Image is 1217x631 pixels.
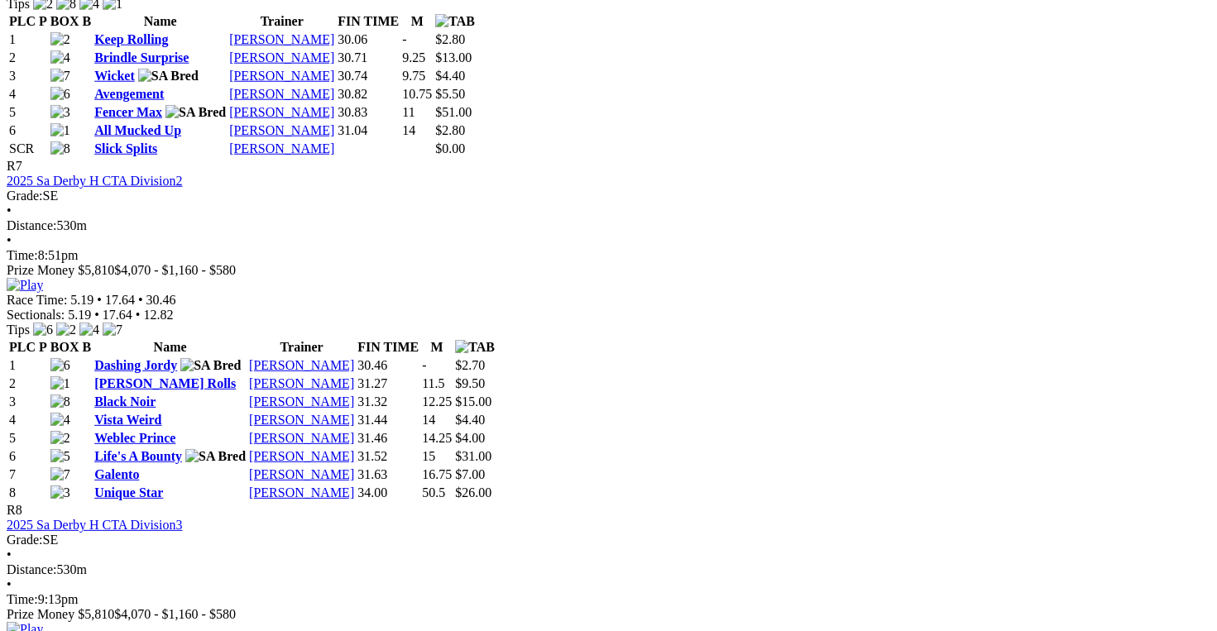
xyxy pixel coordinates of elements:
[50,32,70,47] img: 2
[8,412,48,428] td: 4
[422,485,445,500] text: 50.5
[337,68,400,84] td: 30.74
[357,394,419,410] td: 31.32
[50,449,70,464] img: 5
[105,293,135,307] span: 17.64
[357,466,419,483] td: 31.63
[249,394,354,409] a: [PERSON_NAME]
[229,87,334,101] a: [PERSON_NAME]
[68,308,91,322] span: 5.19
[50,431,70,446] img: 2
[402,50,425,65] text: 9.25
[7,533,1210,547] div: SE
[435,141,465,155] span: $0.00
[103,308,132,322] span: 17.64
[9,14,36,28] span: PLC
[70,293,93,307] span: 5.19
[8,375,48,392] td: 2
[50,413,70,428] img: 4
[7,174,183,188] a: 2025 Sa Derby H CTA Division2
[94,50,189,65] a: Brindle Surprise
[143,308,173,322] span: 12.82
[94,123,181,137] a: All Mucked Up
[249,449,354,463] a: [PERSON_NAME]
[50,141,70,156] img: 8
[79,323,99,337] img: 4
[94,358,177,372] a: Dashing Jordy
[7,248,1210,263] div: 8:51pm
[97,293,102,307] span: •
[229,32,334,46] a: [PERSON_NAME]
[8,50,48,66] td: 2
[229,50,334,65] a: [PERSON_NAME]
[50,123,70,138] img: 1
[229,141,334,155] a: [PERSON_NAME]
[94,394,156,409] a: Black Noir
[422,358,426,372] text: -
[7,533,43,547] span: Grade:
[435,14,475,29] img: TAB
[402,123,415,137] text: 14
[435,32,465,46] span: $2.80
[50,50,70,65] img: 4
[7,278,43,293] img: Play
[39,340,47,354] span: P
[94,449,182,463] a: Life's A Bounty
[138,69,199,84] img: SA Bred
[94,105,162,119] a: Fencer Max
[94,141,157,155] a: Slick Splits
[8,394,48,410] td: 3
[7,189,43,203] span: Grade:
[357,375,419,392] td: 31.27
[7,518,183,532] a: 2025 Sa Derby H CTA Division3
[7,592,1210,607] div: 9:13pm
[8,68,48,84] td: 3
[337,122,400,139] td: 31.04
[50,467,70,482] img: 7
[7,263,1210,278] div: Prize Money $5,810
[7,218,1210,233] div: 530m
[7,607,1210,622] div: Prize Money $5,810
[8,141,48,157] td: SCR
[138,293,143,307] span: •
[7,592,38,606] span: Time:
[94,485,163,500] a: Unique Star
[8,466,48,483] td: 7
[229,105,334,119] a: [PERSON_NAME]
[7,248,38,262] span: Time:
[455,340,495,355] img: TAB
[50,105,70,120] img: 3
[114,263,236,277] span: $4,070 - $1,160 - $580
[82,340,91,354] span: B
[422,449,435,463] text: 15
[39,14,47,28] span: P
[357,412,419,428] td: 31.44
[249,358,354,372] a: [PERSON_NAME]
[8,357,48,374] td: 1
[94,32,168,46] a: Keep Rolling
[50,69,70,84] img: 7
[94,467,139,481] a: Galento
[56,323,76,337] img: 2
[229,69,334,83] a: [PERSON_NAME]
[435,50,472,65] span: $13.00
[94,87,164,101] a: Avengement
[50,87,70,102] img: 6
[8,31,48,48] td: 1
[421,339,453,356] th: M
[357,448,419,465] td: 31.52
[50,376,70,391] img: 1
[50,485,70,500] img: 3
[103,323,122,337] img: 7
[422,431,452,445] text: 14.25
[401,13,433,30] th: M
[93,339,247,356] th: Name
[455,449,491,463] span: $31.00
[337,50,400,66] td: 30.71
[357,357,419,374] td: 30.46
[7,218,56,232] span: Distance:
[7,323,30,337] span: Tips
[94,69,135,83] a: Wicket
[8,122,48,139] td: 6
[8,104,48,121] td: 5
